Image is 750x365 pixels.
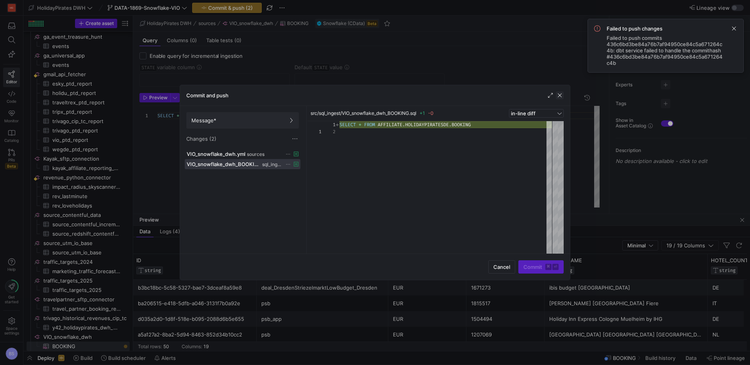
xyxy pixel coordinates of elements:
[247,152,264,157] span: sources
[186,136,216,142] span: Changes (2)
[185,149,300,159] button: VIO_snowflake_dwh.ymlsources
[449,122,452,128] span: .
[378,122,402,128] span: AFFILIATE
[420,110,425,116] span: +1
[402,122,405,128] span: .
[262,162,281,167] span: sql_ingest
[187,161,261,167] span: VIO_snowflake_dwh_BOOKING.sql
[339,122,356,128] span: SELECT
[607,25,725,32] span: Failed to push changes
[187,151,245,157] span: VIO_snowflake_dwh.yml
[185,159,300,169] button: VIO_snowflake_dwh_BOOKING.sqlsql_ingest
[191,117,216,123] span: Message*
[307,128,321,135] div: 1
[511,110,536,116] span: in-line diff
[405,122,449,128] span: HOLIDAYPIRATESDE
[364,122,375,128] span: FROM
[186,92,229,98] h3: Commit and push
[311,111,416,116] span: src/sql_ingest/VIO_snowflake_dwh_BOOKING.sql
[321,128,336,135] div: 2
[452,122,471,128] span: BOOKING
[488,260,515,274] button: Cancel
[493,264,510,270] span: Cancel
[428,110,434,116] span: -0
[186,112,299,129] button: Message*
[607,35,725,66] span: Failed to push commits 436c6bd3be84a76b7af94950ce84c5a671264c4b: dbt service failed to handle the...
[321,121,336,128] div: 1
